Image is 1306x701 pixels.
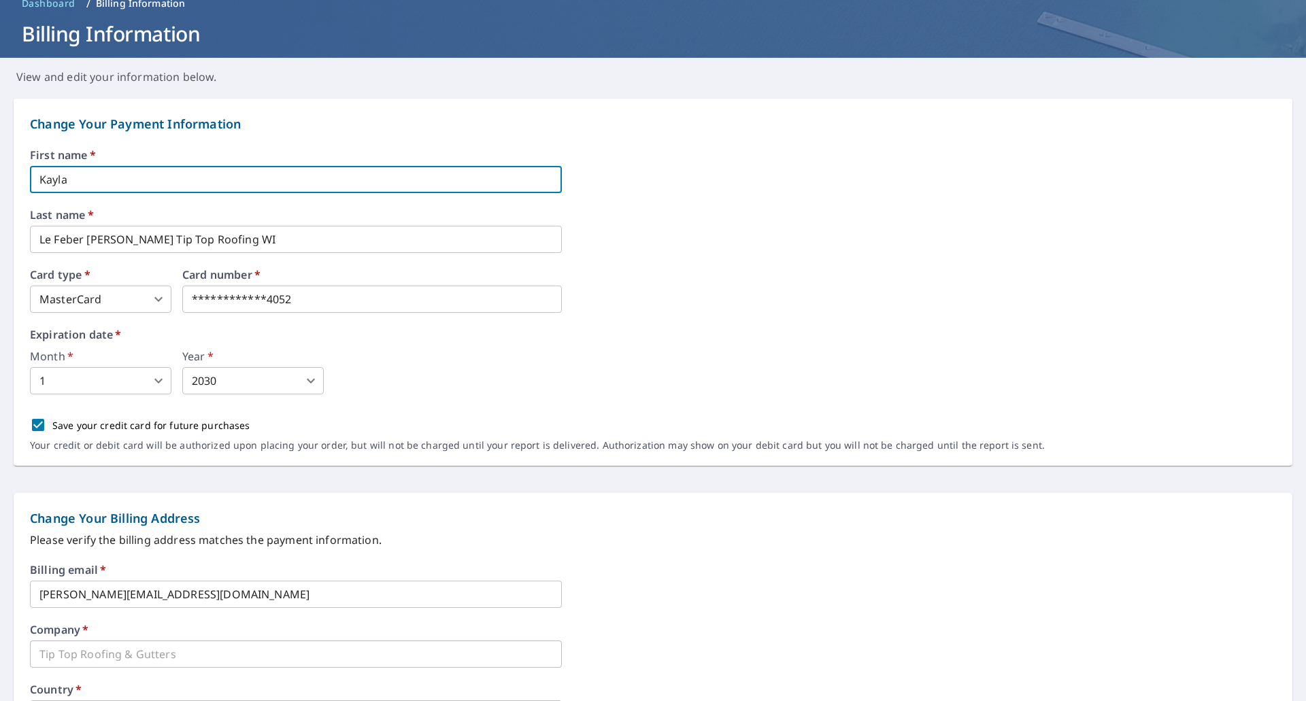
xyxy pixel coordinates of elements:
[16,20,1290,48] h1: Billing Information
[30,439,1045,451] p: Your credit or debit card will be authorized upon placing your order, but will not be charged unt...
[182,367,324,394] div: 2030
[30,209,1276,220] label: Last name
[30,115,1276,133] p: Change Your Payment Information
[30,684,82,695] label: Country
[30,509,1276,528] p: Change Your Billing Address
[30,351,171,362] label: Month
[30,532,1276,548] p: Please verify the billing address matches the payment information.
[182,351,324,362] label: Year
[30,329,1276,340] label: Expiration date
[30,269,171,280] label: Card type
[30,367,171,394] div: 1
[182,269,562,280] label: Card number
[30,286,171,313] div: MasterCard
[30,624,88,635] label: Company
[30,150,1276,160] label: First name
[30,564,106,575] label: Billing email
[52,418,250,432] p: Save your credit card for future purchases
